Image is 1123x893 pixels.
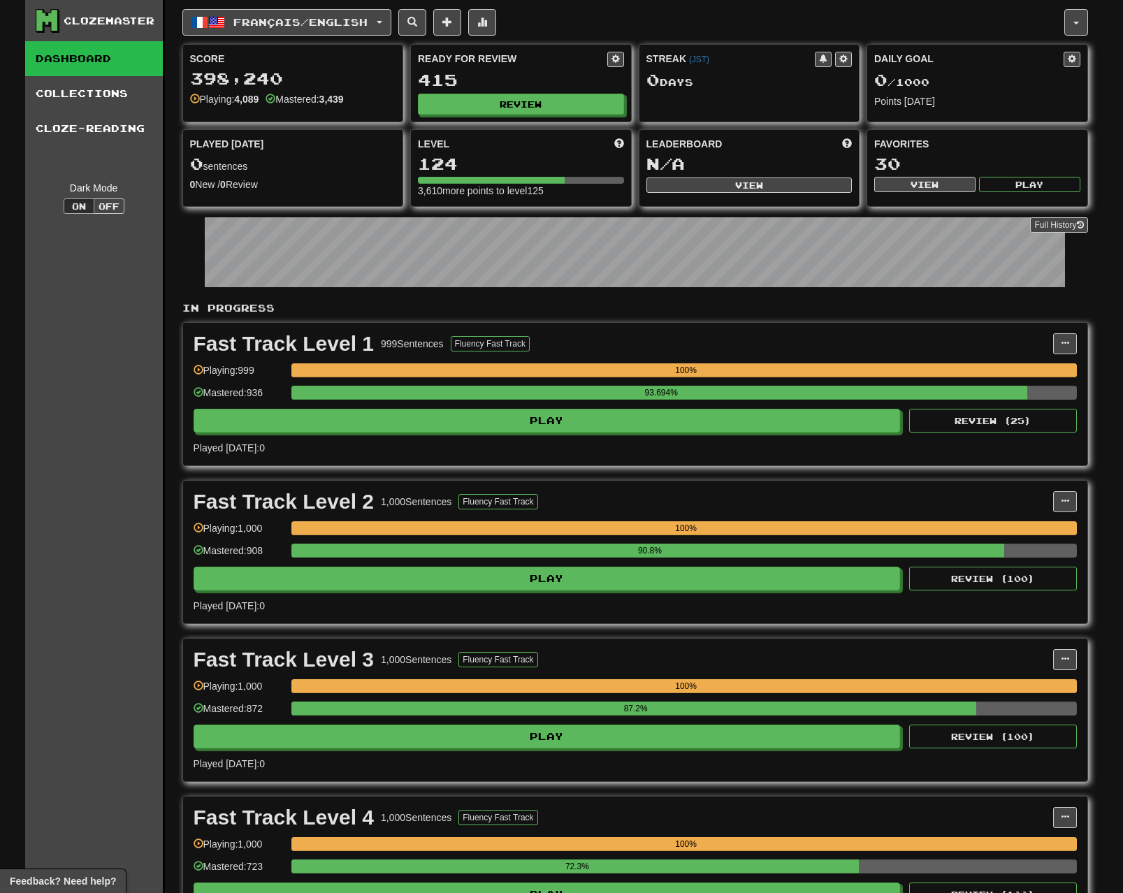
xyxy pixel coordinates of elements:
[194,758,265,769] span: Played [DATE]: 0
[842,137,852,151] span: This week in points, UTC
[319,94,344,105] strong: 3,439
[194,442,265,453] span: Played [DATE]: 0
[909,409,1077,433] button: Review (25)
[381,337,444,351] div: 999 Sentences
[646,177,853,193] button: View
[418,155,624,173] div: 124
[190,155,396,173] div: sentences
[381,495,451,509] div: 1,000 Sentences
[194,600,265,611] span: Played [DATE]: 0
[296,386,1027,400] div: 93.694%
[468,9,496,36] button: More stats
[418,94,624,115] button: Review
[909,567,1077,590] button: Review (100)
[194,837,284,860] div: Playing: 1,000
[266,92,343,106] div: Mastered:
[646,70,660,89] span: 0
[458,652,537,667] button: Fluency Fast Track
[194,859,284,883] div: Mastered: 723
[194,491,375,512] div: Fast Track Level 2
[64,198,94,214] button: On
[190,70,396,87] div: 398,240
[418,184,624,198] div: 3,610 more points to level 125
[418,52,607,66] div: Ready for Review
[194,386,284,409] div: Mastered: 936
[296,521,1077,535] div: 100%
[689,55,709,64] a: (JST)
[646,52,816,66] div: Streak
[458,810,537,825] button: Fluency Fast Track
[296,679,1077,693] div: 100%
[190,137,264,151] span: Played [DATE]
[458,494,537,509] button: Fluency Fast Track
[646,71,853,89] div: Day s
[381,811,451,825] div: 1,000 Sentences
[190,92,259,106] div: Playing:
[874,137,1080,151] div: Favorites
[182,301,1088,315] p: In Progress
[874,70,887,89] span: 0
[194,333,375,354] div: Fast Track Level 1
[194,702,284,725] div: Mastered: 872
[194,807,375,828] div: Fast Track Level 4
[646,137,723,151] span: Leaderboard
[194,567,901,590] button: Play
[451,336,530,351] button: Fluency Fast Track
[296,702,976,716] div: 87.2%
[874,177,976,192] button: View
[190,154,203,173] span: 0
[418,137,449,151] span: Level
[25,76,163,111] a: Collections
[233,16,368,28] span: Français / English
[296,363,1077,377] div: 100%
[296,837,1077,851] div: 100%
[25,111,163,146] a: Cloze-Reading
[190,177,396,191] div: New / Review
[194,544,284,567] div: Mastered: 908
[979,177,1080,192] button: Play
[874,52,1064,67] div: Daily Goal
[10,874,116,888] span: Open feedback widget
[194,649,375,670] div: Fast Track Level 3
[220,179,226,190] strong: 0
[874,155,1080,173] div: 30
[398,9,426,36] button: Search sentences
[182,9,391,36] button: Français/English
[296,859,859,873] div: 72.3%
[874,94,1080,108] div: Points [DATE]
[1030,217,1087,233] a: Full History
[190,179,196,190] strong: 0
[909,725,1077,748] button: Review (100)
[194,521,284,544] div: Playing: 1,000
[874,76,929,88] span: / 1000
[418,71,624,89] div: 415
[296,544,1004,558] div: 90.8%
[194,363,284,386] div: Playing: 999
[94,198,124,214] button: Off
[381,653,451,667] div: 1,000 Sentences
[194,725,901,748] button: Play
[433,9,461,36] button: Add sentence to collection
[234,94,259,105] strong: 4,089
[646,154,685,173] span: N/A
[194,679,284,702] div: Playing: 1,000
[64,14,154,28] div: Clozemaster
[190,52,396,66] div: Score
[194,409,901,433] button: Play
[36,181,152,195] div: Dark Mode
[25,41,163,76] a: Dashboard
[614,137,624,151] span: Score more points to level up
